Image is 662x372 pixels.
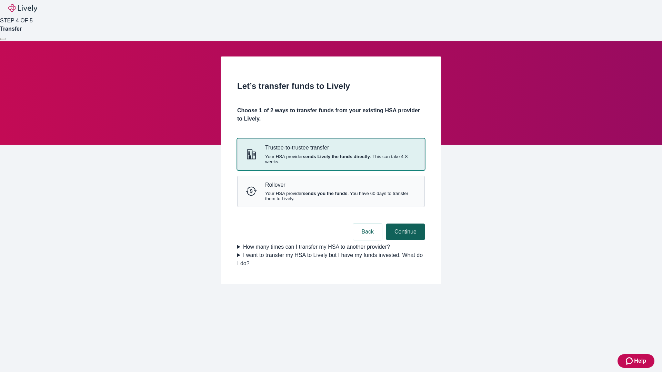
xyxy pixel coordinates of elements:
[265,144,416,151] p: Trustee-to-trustee transfer
[8,4,37,12] img: Lively
[353,224,382,240] button: Back
[303,191,348,196] strong: sends you the funds
[246,186,257,197] svg: Rollover
[237,106,425,123] h4: Choose 1 of 2 ways to transfer funds from your existing HSA provider to Lively.
[238,176,424,207] button: RolloverRolloverYour HSA providersends you the funds. You have 60 days to transfer them to Lively.
[265,154,416,164] span: Your HSA provider . This can take 4-8 weeks.
[618,354,654,368] button: Zendesk support iconHelp
[265,191,416,201] span: Your HSA provider . You have 60 days to transfer them to Lively.
[386,224,425,240] button: Continue
[246,149,257,160] svg: Trustee-to-trustee
[237,80,425,92] h2: Let’s transfer funds to Lively
[634,357,646,365] span: Help
[237,251,425,268] summary: I want to transfer my HSA to Lively but I have my funds invested. What do I do?
[238,139,424,169] button: Trustee-to-trusteeTrustee-to-trustee transferYour HSA providersends Lively the funds directly. Th...
[237,243,425,251] summary: How many times can I transfer my HSA to another provider?
[626,357,634,365] svg: Zendesk support icon
[265,182,416,188] p: Rollover
[303,154,370,159] strong: sends Lively the funds directly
